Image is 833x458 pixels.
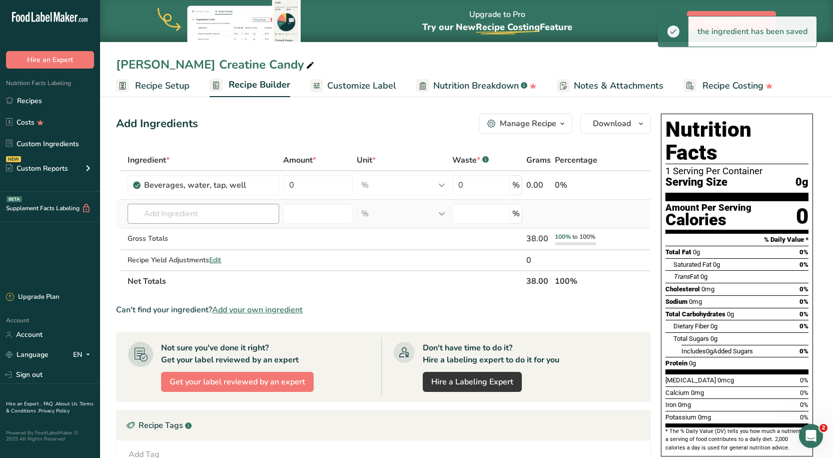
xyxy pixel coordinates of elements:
th: 38.00 [524,270,553,291]
div: Can't find your ingredient? [116,304,651,316]
span: Ingredient [128,154,170,166]
span: Download [593,118,631,130]
span: Iron [665,401,676,408]
span: 0mg [678,401,691,408]
span: Dietary Fiber [673,322,709,330]
a: Hire an Expert . [6,400,42,407]
span: Recipe Builder [229,78,290,92]
span: Serving Size [665,176,727,189]
a: Terms & Conditions . [6,400,94,414]
span: Calcium [665,389,689,396]
a: Recipe Setup [116,75,190,97]
span: Upgrade to Pro [703,15,759,27]
div: Upgrade Plan [6,292,59,302]
div: 0 [526,254,551,266]
a: Customize Label [310,75,396,97]
span: Includes Added Sugars [681,347,753,355]
span: Edit [209,255,221,265]
div: Custom Reports [6,163,68,174]
div: Upgrade to Pro [422,1,572,42]
button: Hire an Expert [6,51,94,69]
a: FAQ . [44,400,56,407]
span: Grams [526,154,551,166]
span: 0% [800,413,808,421]
span: 0mcg [717,376,734,384]
span: 0% [799,261,808,268]
span: Customize Label [327,79,396,93]
span: Try our New Feature [422,21,572,33]
span: Recipe Costing [702,79,763,93]
a: Recipe Builder [210,74,290,98]
span: Saturated Fat [673,261,711,268]
div: 1 Serving Per Container [665,166,808,176]
span: Total Sugars [673,335,709,342]
div: Recipe Yield Adjustments [128,255,279,265]
span: 100% [555,233,571,241]
i: Trans [673,273,690,280]
span: Nutrition Breakdown [433,79,519,93]
span: Unit [357,154,376,166]
span: to 100% [572,233,595,241]
div: Powered By FoodLabelMaker © 2025 All Rights Reserved [6,430,94,442]
span: Total Fat [665,248,691,256]
span: 0% [800,376,808,384]
span: 0% [799,347,808,355]
span: Potassium [665,413,696,421]
input: Add Ingredient [128,204,279,224]
iframe: Intercom live chat [799,424,823,448]
span: 0% [800,389,808,396]
span: 0% [799,285,808,293]
span: Fat [673,273,699,280]
span: [MEDICAL_DATA] [665,376,716,384]
div: Don't have time to do it? Hire a labeling expert to do it for you [423,342,559,366]
span: 0g [710,322,717,330]
th: Net Totals [126,270,524,291]
span: Get your label reviewed by an expert [170,376,305,388]
div: Waste [452,154,489,166]
span: 0g [713,261,720,268]
span: 0% [799,248,808,256]
span: Total Carbohydrates [665,310,725,318]
span: 0g [693,248,700,256]
section: * The % Daily Value (DV) tells you how much a nutrient in a serving of food contributes to a dail... [665,427,808,452]
div: Beverages, water, tap, well [144,179,269,191]
div: 0.00 [526,179,551,191]
div: BETA [7,196,22,202]
button: Get your label reviewed by an expert [161,372,314,392]
th: 100% [553,270,605,291]
span: Cholesterol [665,285,700,293]
div: Recipe Tags [117,410,650,440]
div: EN [73,349,94,361]
span: 0% [799,322,808,330]
button: Download [580,114,651,134]
a: About Us . [56,400,80,407]
a: Notes & Attachments [557,75,663,97]
div: 0 [796,203,808,230]
span: Protein [665,359,687,367]
span: 0% [799,310,808,318]
span: Sodium [665,298,687,305]
a: Language [6,346,49,363]
section: % Daily Value * [665,234,808,246]
div: Gross Totals [128,233,279,244]
a: Nutrition Breakdown [416,75,537,97]
div: 38.00 [526,233,551,245]
span: 0g [727,310,734,318]
h1: Nutrition Facts [665,118,808,164]
div: Amount Per Serving [665,203,751,213]
span: 0mg [698,413,711,421]
a: Privacy Policy [39,407,70,414]
div: the ingredient has been saved [688,17,816,47]
div: [PERSON_NAME] Creatine Candy [116,56,316,74]
span: Add your own ingredient [212,304,303,316]
span: Notes & Attachments [574,79,663,93]
span: 0g [706,347,713,355]
span: Amount [283,154,316,166]
span: 0% [800,401,808,408]
div: Not sure you've done it right? Get your label reviewed by an expert [161,342,299,366]
span: 0mg [701,285,714,293]
span: 0mg [691,389,704,396]
div: Calories [665,213,751,227]
div: Add Ingredients [116,116,198,132]
span: 0g [795,176,808,189]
